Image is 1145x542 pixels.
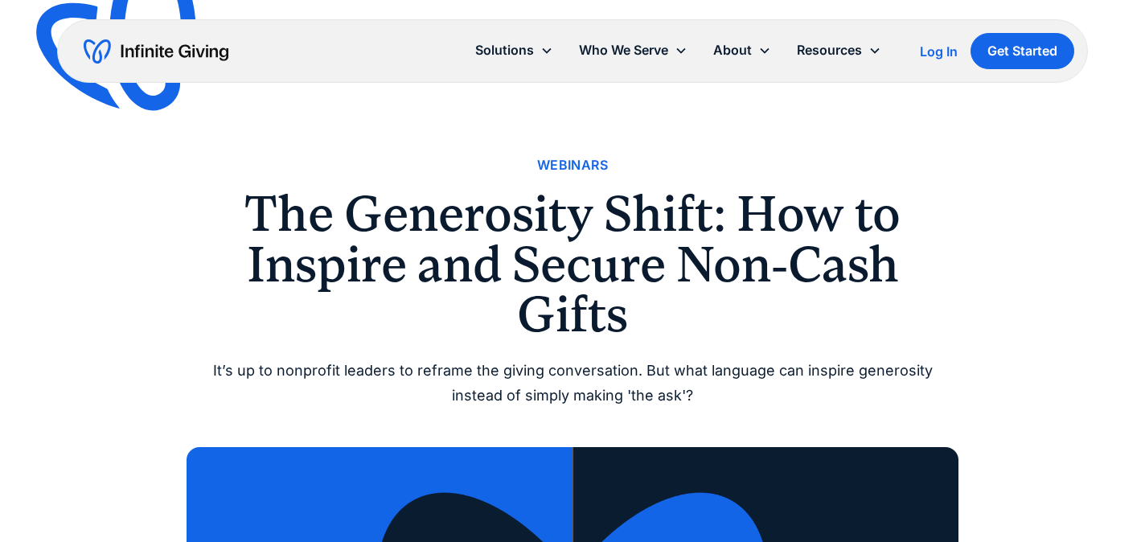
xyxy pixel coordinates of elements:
a: home [84,39,228,64]
div: Who We Serve [579,39,668,61]
div: Solutions [462,33,566,68]
div: Log In [920,45,958,58]
a: Log In [920,42,958,61]
div: About [700,33,784,68]
div: About [713,39,752,61]
div: Resources [784,33,894,68]
div: Who We Serve [566,33,700,68]
div: It’s up to nonprofit leaders to reframe the giving conversation. But what language can inspire ge... [187,359,958,408]
a: Webinars [537,154,608,176]
a: Get Started [971,33,1074,69]
div: Solutions [475,39,534,61]
div: Resources [797,39,862,61]
h1: The Generosity Shift: How to Inspire and Secure Non-Cash Gifts [187,189,958,339]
